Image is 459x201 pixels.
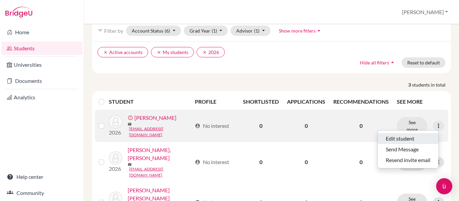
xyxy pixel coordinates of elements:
button: Edit student [378,133,439,144]
p: 0 [333,158,389,166]
p: 0 [333,122,389,130]
a: Students [1,42,82,55]
span: mail [128,122,132,126]
button: Send Message [378,144,439,155]
i: clear [157,50,161,55]
a: Home [1,26,82,39]
span: students in total [412,81,451,88]
button: clearActive accounts [97,47,148,57]
div: No interest [195,122,229,130]
button: Grad Year(1) [184,26,228,36]
button: [PERSON_NAME] [399,6,451,18]
td: 0 [283,142,329,182]
strong: 3 [408,81,412,88]
button: See more [397,117,427,135]
button: Resend invite email [378,155,439,165]
i: filter_list [97,28,103,33]
button: Reset to default [402,57,446,68]
button: clear2026 [197,47,225,57]
div: No interest [195,158,229,166]
button: Advisor(1) [231,26,270,36]
a: Universities [1,58,82,71]
span: account_circle [195,159,200,165]
td: 0 [283,110,329,142]
span: account_circle [195,123,200,129]
a: Analytics [1,91,82,104]
td: 0 [239,110,283,142]
th: SEE MORE [393,94,448,110]
a: [PERSON_NAME] [134,114,176,122]
th: APPLICATIONS [283,94,329,110]
span: (6) [165,28,170,34]
a: Documents [1,74,82,88]
i: clear [202,50,207,55]
a: Community [1,186,82,200]
i: arrow_drop_up [389,59,396,66]
td: 0 [239,142,283,182]
span: (1) [254,28,259,34]
a: Help center [1,170,82,184]
button: clearMy students [151,47,194,57]
img: Rodriguez, Leah [109,115,122,129]
th: SHORTLISTED [239,94,283,110]
p: 2026 [109,165,122,173]
span: mail [128,162,132,166]
button: Account Status(6) [126,26,181,36]
th: RECOMMENDATIONS [329,94,393,110]
a: [EMAIL_ADDRESS][DOMAIN_NAME] [129,166,192,178]
p: 2026 [109,129,122,137]
span: (1) [212,28,217,34]
i: arrow_drop_up [316,27,322,34]
span: Hide all filters [360,60,389,65]
img: Rodríguez Martínez, Jorge Andrés [109,151,122,165]
div: Open Intercom Messenger [436,178,452,194]
img: Bridge-U [5,7,32,17]
button: Show more filtersarrow_drop_up [273,26,328,36]
span: Show more filters [279,28,316,34]
a: [EMAIL_ADDRESS][DOMAIN_NAME] [129,126,192,138]
a: [PERSON_NAME], [PERSON_NAME] [128,146,192,162]
th: PROFILE [191,94,239,110]
button: Hide all filtersarrow_drop_up [354,57,402,68]
span: error_outline [128,115,134,120]
span: Filter by [104,28,123,34]
i: clear [103,50,108,55]
th: STUDENT [109,94,191,110]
